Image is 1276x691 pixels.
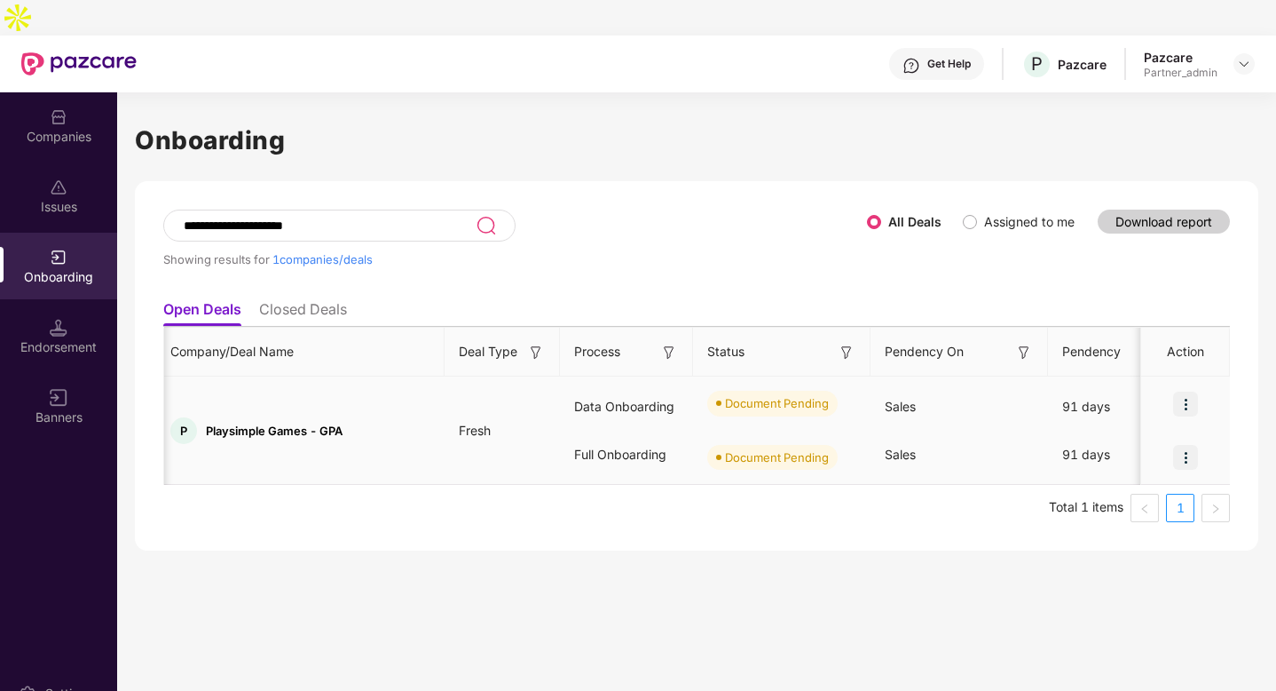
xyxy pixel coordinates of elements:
[888,214,941,229] label: All Deals
[902,57,920,75] img: svg+xml;base64,PHN2ZyBpZD0iSGVscC0zMngzMiIgeG1sbnM9Imh0dHA6Ly93d3cudzMub3JnLzIwMDAvc3ZnIiB3aWR0aD...
[206,424,343,438] span: Playsimple Games - GPA
[1048,431,1181,479] div: 91 days
[1210,504,1221,514] span: right
[1201,494,1230,522] button: right
[1144,66,1217,80] div: Partner_admin
[1144,49,1217,66] div: Pazcare
[574,342,620,361] span: Process
[163,252,867,266] div: Showing results for
[885,447,916,462] span: Sales
[1048,328,1181,377] th: Pendency
[885,342,964,361] span: Pendency On
[838,344,855,361] img: svg+xml;base64,PHN2ZyB3aWR0aD0iMTYiIGhlaWdodD0iMTYiIHZpZXdCb3g9IjAgMCAxNiAxNiIgZmlsbD0ibm9uZSIgeG...
[259,300,347,326] li: Closed Deals
[1049,494,1123,522] li: Total 1 items
[560,383,693,431] div: Data Onboarding
[725,394,829,412] div: Document Pending
[927,57,971,71] div: Get Help
[725,449,829,466] div: Document Pending
[660,344,678,361] img: svg+xml;base64,PHN2ZyB3aWR0aD0iMTYiIGhlaWdodD0iMTYiIHZpZXdCb3g9IjAgMCAxNiAxNiIgZmlsbD0ibm9uZSIgeG...
[1166,494,1194,522] li: 1
[21,52,137,75] img: New Pazcare Logo
[984,214,1075,229] label: Assigned to me
[1031,53,1043,75] span: P
[1141,328,1230,377] th: Action
[459,342,517,361] span: Deal Type
[1130,494,1159,522] button: left
[560,431,693,479] div: Full Onboarding
[1201,494,1230,522] li: Next Page
[707,342,744,361] span: Status
[170,417,197,444] div: P
[50,249,67,266] img: svg+xml;base64,PHN2ZyB3aWR0aD0iMjAiIGhlaWdodD0iMjAiIHZpZXdCb3g9IjAgMCAyMCAyMCIgZmlsbD0ibm9uZSIgeG...
[445,423,505,438] span: Fresh
[527,344,545,361] img: svg+xml;base64,PHN2ZyB3aWR0aD0iMTYiIGhlaWdodD0iMTYiIHZpZXdCb3g9IjAgMCAxNiAxNiIgZmlsbD0ibm9uZSIgeG...
[1058,56,1107,73] div: Pazcare
[1173,392,1198,417] img: icon
[50,389,67,407] img: svg+xml;base64,PHN2ZyB3aWR0aD0iMTYiIGhlaWdodD0iMTYiIHZpZXdCb3g9IjAgMCAxNiAxNiIgZmlsbD0ibm9uZSIgeG...
[1139,504,1150,514] span: left
[163,300,241,326] li: Open Deals
[1167,495,1193,521] a: 1
[1062,342,1153,361] span: Pendency
[1015,344,1033,361] img: svg+xml;base64,PHN2ZyB3aWR0aD0iMTYiIGhlaWdodD0iMTYiIHZpZXdCb3g9IjAgMCAxNiAxNiIgZmlsbD0ibm9uZSIgeG...
[1173,445,1198,470] img: icon
[1048,383,1181,431] div: 91 days
[1098,210,1230,234] button: Download report
[272,252,373,266] span: 1 companies/deals
[885,399,916,414] span: Sales
[1130,494,1159,522] li: Previous Page
[1237,57,1251,71] img: svg+xml;base64,PHN2ZyBpZD0iRHJvcGRvd24tMzJ4MzIiIHhtbG5zPSJodHRwOi8vd3d3LnczLm9yZy8yMDAwL3N2ZyIgd2...
[476,215,496,236] img: svg+xml;base64,PHN2ZyB3aWR0aD0iMjQiIGhlaWdodD0iMjUiIHZpZXdCb3g9IjAgMCAyNCAyNSIgZmlsbD0ibm9uZSIgeG...
[156,328,445,377] th: Company/Deal Name
[50,108,67,126] img: svg+xml;base64,PHN2ZyBpZD0iQ29tcGFuaWVzIiB4bWxucz0iaHR0cDovL3d3dy53My5vcmcvMjAwMC9zdmciIHdpZHRoPS...
[50,179,67,196] img: svg+xml;base64,PHN2ZyBpZD0iSXNzdWVzX2Rpc2FibGVkIiB4bWxucz0iaHR0cDovL3d3dy53My5vcmcvMjAwMC9zdmciIH...
[50,319,67,337] img: svg+xml;base64,PHN2ZyB3aWR0aD0iMTQuNSIgaGVpZ2h0PSIxNC41IiB2aWV3Qm94PSIwIDAgMTYgMTYiIGZpbGw9Im5vbm...
[135,121,1258,160] h1: Onboarding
